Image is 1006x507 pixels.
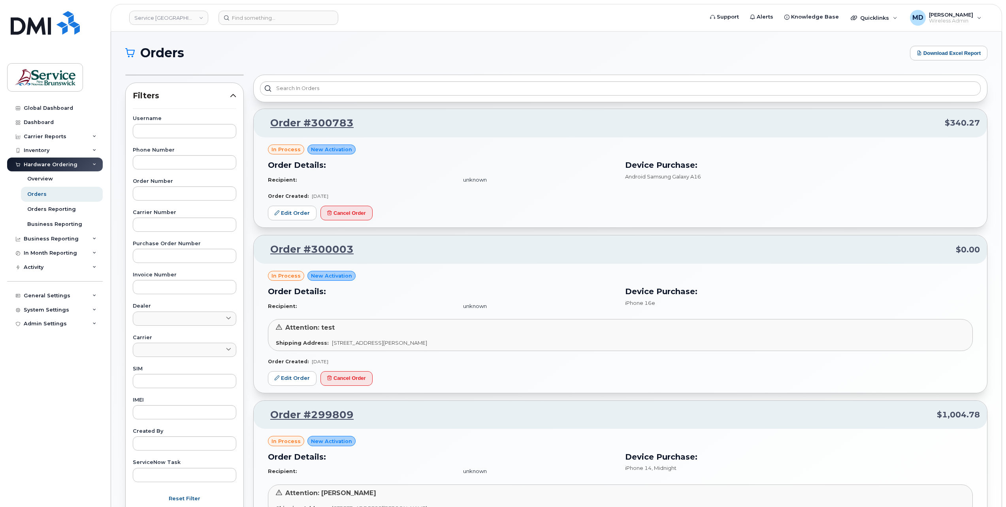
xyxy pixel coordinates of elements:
td: unknown [456,299,616,313]
h3: Order Details: [268,451,616,463]
input: Search in orders [260,81,981,96]
td: unknown [456,173,616,187]
label: Dealer [133,304,236,309]
h3: Device Purchase: [625,451,973,463]
strong: Recipient: [268,177,297,183]
a: Edit Order [268,206,316,220]
label: Username [133,116,236,121]
span: $1,004.78 [937,409,980,421]
span: New Activation [311,146,352,153]
span: New Activation [311,272,352,280]
span: $0.00 [956,244,980,255]
h3: Device Purchase: [625,285,973,297]
span: [DATE] [312,359,328,364]
label: Created By [133,429,236,434]
strong: Order Created: [268,359,309,364]
label: IMEI [133,398,236,403]
a: Order #299809 [261,408,354,422]
button: Download Excel Report [910,46,987,60]
strong: Recipient: [268,303,297,309]
span: Attention: test [285,324,335,331]
button: Reset Filter [133,492,236,506]
strong: Recipient: [268,468,297,474]
strong: Shipping Address: [276,340,329,346]
strong: Order Created: [268,193,309,199]
span: [STREET_ADDRESS][PERSON_NAME] [332,340,427,346]
span: , Midnight [652,465,676,471]
label: Purchase Order Number [133,241,236,246]
span: $340.27 [945,117,980,129]
label: ServiceNow Task [133,460,236,465]
a: Order #300783 [261,116,354,130]
span: in process [271,146,301,153]
label: Invoice Number [133,272,236,278]
td: unknown [456,464,616,478]
button: Cancel Order [320,371,373,386]
h3: Order Details: [268,159,616,171]
h3: Device Purchase: [625,159,973,171]
a: Order #300003 [261,242,354,257]
span: in process [271,438,301,445]
label: Phone Number [133,148,236,153]
label: Order Number [133,179,236,184]
a: Edit Order [268,371,316,386]
span: Orders [140,47,184,59]
label: Carrier [133,335,236,340]
span: Reset Filter [169,495,200,502]
label: SIM [133,366,236,372]
span: [DATE] [312,193,328,199]
button: Cancel Order [320,206,373,220]
span: iPhone 16e [625,300,655,306]
span: Attention: [PERSON_NAME] [285,489,376,497]
span: Android Samsung Galaxy A16 [625,173,701,180]
span: Filters [133,90,230,101]
span: in process [271,272,301,280]
span: iPhone 14 [625,465,652,471]
span: New Activation [311,438,352,445]
label: Carrier Number [133,210,236,215]
h3: Order Details: [268,285,616,297]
